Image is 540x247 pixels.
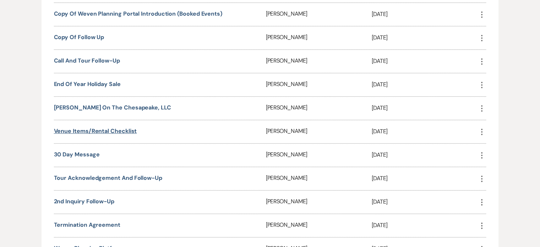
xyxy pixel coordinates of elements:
p: [DATE] [372,150,478,160]
div: [PERSON_NAME] [266,167,372,190]
a: Copy of Follow Up [54,33,104,41]
div: [PERSON_NAME] [266,73,372,96]
p: [DATE] [372,57,478,66]
a: Venue items/Rental checklist [54,127,137,135]
p: [DATE] [372,10,478,19]
div: [PERSON_NAME] [266,3,372,26]
p: [DATE] [372,174,478,183]
p: [DATE] [372,197,478,206]
div: [PERSON_NAME] [266,144,372,167]
div: [PERSON_NAME] [266,214,372,237]
a: End of Year Holiday sale [54,80,121,88]
div: [PERSON_NAME] [266,97,372,120]
div: [PERSON_NAME] [266,50,372,73]
a: Call and tour follow-up [54,57,120,64]
p: [DATE] [372,103,478,113]
p: [DATE] [372,127,478,136]
a: Tour acknowledgement and follow-up [54,174,162,182]
p: [DATE] [372,80,478,89]
p: [DATE] [372,221,478,230]
div: [PERSON_NAME] [266,26,372,49]
a: Copy of Weven Planning Portal Introduction (Booked Events) [54,10,222,17]
div: [PERSON_NAME] [266,120,372,143]
p: [DATE] [372,33,478,42]
a: Termination Agreement [54,221,120,229]
div: [PERSON_NAME] [266,190,372,214]
a: 2nd Inquiry Follow-up [54,198,114,205]
a: 30 Day Message [54,151,100,158]
a: [PERSON_NAME] on the Chesapeake, LLC [54,104,171,111]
